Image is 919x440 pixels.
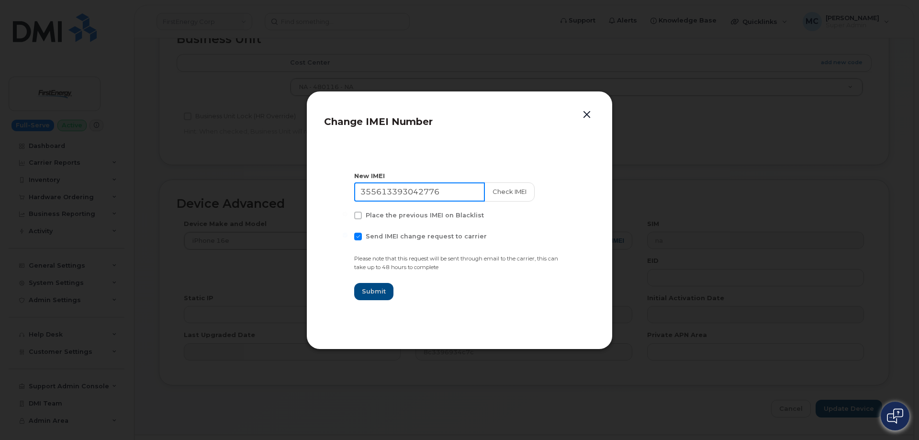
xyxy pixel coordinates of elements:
[366,212,484,219] span: Place the previous IMEI on Blacklist
[366,233,487,240] span: Send IMEI change request to carrier
[354,283,393,300] button: Submit
[484,182,535,202] button: Check IMEI
[343,233,347,237] input: Send IMEI change request to carrier
[354,171,565,181] div: New IMEI
[343,212,347,216] input: Place the previous IMEI on Blacklist
[887,408,903,424] img: Open chat
[354,255,558,271] small: Please note that this request will be sent through email to the carrier, this can take up to 48 h...
[324,116,433,127] span: Change IMEI Number
[362,287,386,296] span: Submit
